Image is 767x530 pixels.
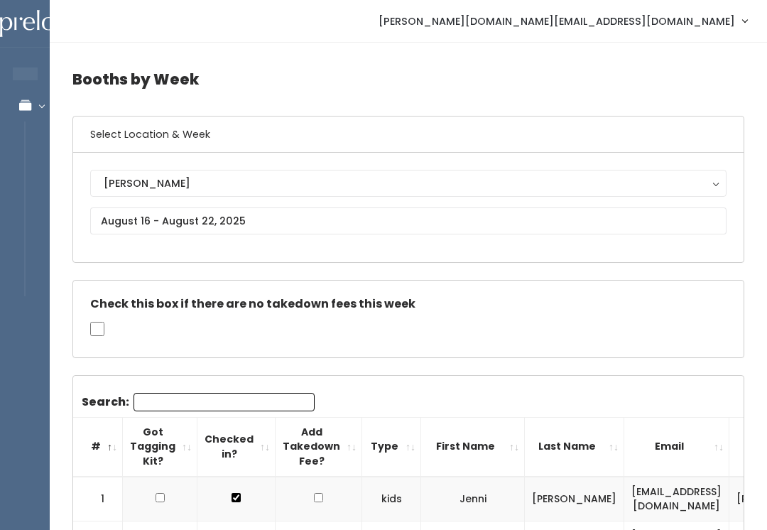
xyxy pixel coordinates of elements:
th: Type: activate to sort column ascending [362,417,421,476]
th: Email: activate to sort column ascending [624,417,729,476]
button: [PERSON_NAME] [90,170,727,197]
h4: Booths by Week [72,60,744,99]
input: Search: [134,393,315,411]
h5: Check this box if there are no takedown fees this week [90,298,727,310]
th: First Name: activate to sort column ascending [421,417,525,476]
label: Search: [82,393,315,411]
th: Last Name: activate to sort column ascending [525,417,624,476]
th: #: activate to sort column descending [73,417,123,476]
td: [PERSON_NAME] [525,477,624,521]
input: August 16 - August 22, 2025 [90,207,727,234]
td: [EMAIL_ADDRESS][DOMAIN_NAME] [624,477,729,521]
h6: Select Location & Week [73,117,744,153]
td: kids [362,477,421,521]
th: Checked in?: activate to sort column ascending [197,417,276,476]
th: Got Tagging Kit?: activate to sort column ascending [123,417,197,476]
a: [PERSON_NAME][DOMAIN_NAME][EMAIL_ADDRESS][DOMAIN_NAME] [364,6,761,36]
span: [PERSON_NAME][DOMAIN_NAME][EMAIL_ADDRESS][DOMAIN_NAME] [379,13,735,29]
td: Jenni [421,477,525,521]
td: 1 [73,477,123,521]
th: Add Takedown Fee?: activate to sort column ascending [276,417,362,476]
div: [PERSON_NAME] [104,175,713,191]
